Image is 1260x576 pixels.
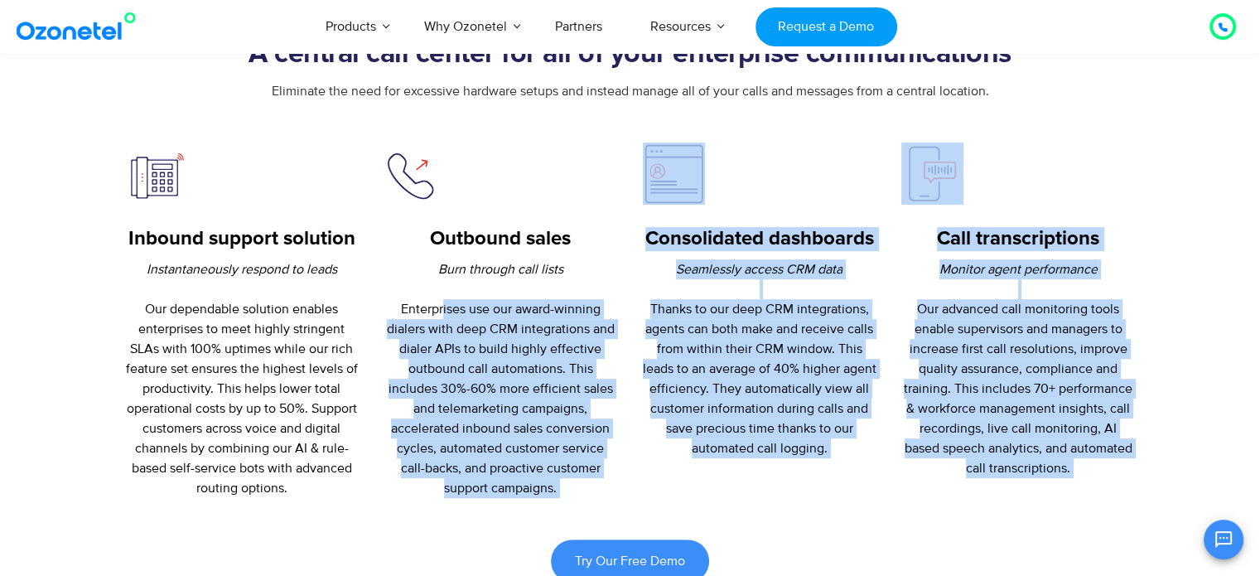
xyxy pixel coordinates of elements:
span: Try Our Free Demo [575,554,685,568]
i: Instantaneously respond to leads [147,261,337,278]
i: Seamlessly access CRM data [676,261,842,278]
p: Our advanced call monitoring tools enable supervisors and managers to increase first call resolut... [901,259,1136,478]
a: Request a Demo [756,7,897,46]
h5: Consolidated dashboards [643,227,877,251]
img: Text to Speech [901,143,963,205]
i: Burn through call lists [438,261,563,278]
h5: Inbound support solution [125,227,360,251]
img: inboud support [125,143,187,205]
h2: A central call center for all of your enterprise communications [113,38,1148,71]
button: Open chat [1204,520,1243,559]
span: Eliminate the need for excessive hardware setups and instead manage all of your calls and message... [272,83,989,99]
h5: Call transcriptions [901,227,1136,251]
p: Enterprises use our award-winning dialers with deep CRM integrations and dialer APIs to build hig... [384,259,618,498]
p: Thanks to our deep CRM integrations, agents can both make and receive calls from within their CRM... [643,259,877,458]
i: Monitor agent performance [939,261,1098,278]
p: Our dependable solution enables enterprises to meet highly stringent SLAs with 100% uptimes while... [125,259,360,498]
img: outbound service sale [384,143,446,205]
h5: Outbound sales [384,227,618,251]
img: self-service IVR [643,143,706,205]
